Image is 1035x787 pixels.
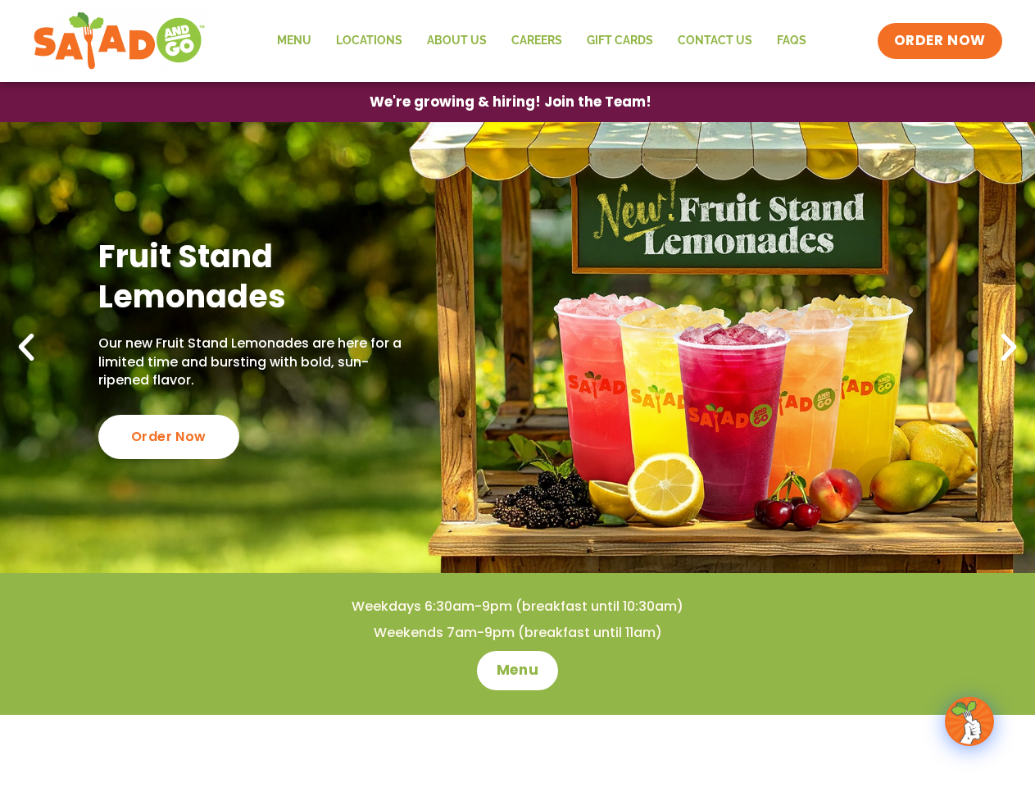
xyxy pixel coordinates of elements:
nav: Menu [265,22,819,60]
img: wpChatIcon [946,698,992,744]
a: Careers [499,22,574,60]
a: About Us [415,22,499,60]
h4: Weekdays 6:30am-9pm (breakfast until 10:30am) [33,598,1002,616]
p: Our new Fruit Stand Lemonades are here for a limited time and bursting with bold, sun-ripened fla... [98,334,407,389]
a: Locations [324,22,415,60]
img: new-SAG-logo-768×292 [33,8,206,74]
a: GIFT CARDS [574,22,665,60]
a: FAQs [765,22,819,60]
span: We're growing & hiring! Join the Team! [370,95,651,109]
h2: Fruit Stand Lemonades [98,236,407,317]
a: Menu [477,651,558,690]
span: Menu [497,661,538,680]
a: We're growing & hiring! Join the Team! [345,83,676,121]
div: Order Now [98,415,239,459]
span: ORDER NOW [894,31,986,51]
h4: Weekends 7am-9pm (breakfast until 11am) [33,624,1002,642]
a: Contact Us [665,22,765,60]
a: Menu [265,22,324,60]
a: ORDER NOW [878,23,1002,59]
